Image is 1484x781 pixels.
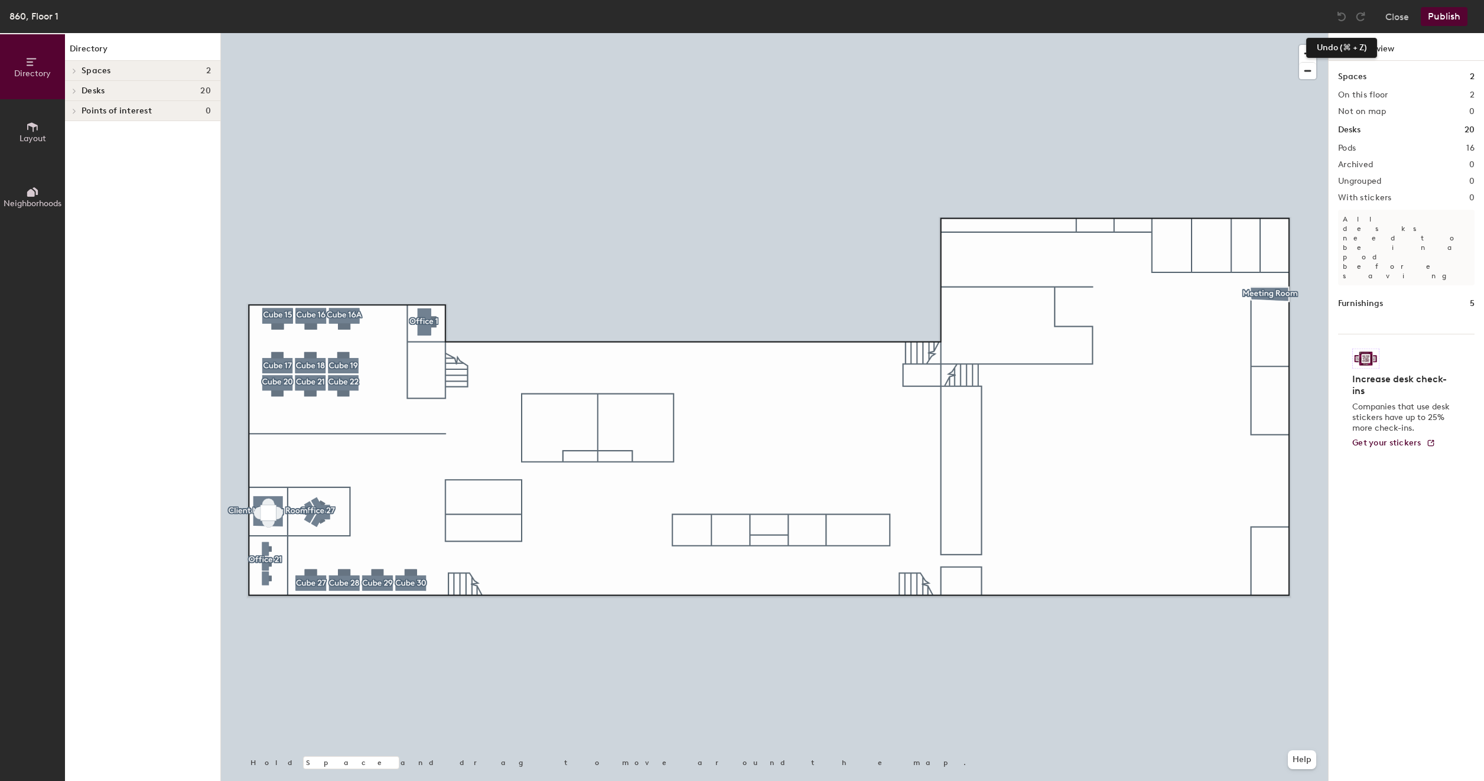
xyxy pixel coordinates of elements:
span: 20 [200,86,211,96]
span: Desks [82,86,105,96]
button: Help [1288,750,1316,769]
h2: 0 [1469,160,1475,170]
span: Directory [14,69,51,79]
span: Layout [19,134,46,144]
h1: Desks [1338,123,1361,136]
button: Publish [1421,7,1467,26]
span: Get your stickers [1352,438,1421,448]
p: Companies that use desk stickers have up to 25% more check-ins. [1352,402,1453,434]
h4: Increase desk check-ins [1352,373,1453,397]
img: Redo [1355,11,1366,22]
h2: Not on map [1338,107,1386,116]
h1: 2 [1470,70,1475,83]
h2: 0 [1469,193,1475,203]
span: Spaces [82,66,111,76]
h2: 16 [1466,144,1475,153]
span: Points of interest [82,106,152,116]
div: 860, Floor 1 [9,9,58,24]
p: All desks need to be in a pod before saving [1338,210,1475,285]
h1: Floor overview [1329,33,1484,61]
h1: 5 [1470,297,1475,310]
img: Undo [1336,11,1348,22]
h1: Directory [65,43,220,61]
h2: On this floor [1338,90,1388,100]
h2: Archived [1338,160,1373,170]
h2: With stickers [1338,193,1392,203]
h2: 0 [1469,177,1475,186]
h2: Ungrouped [1338,177,1382,186]
h2: Pods [1338,144,1356,153]
img: Sticker logo [1352,349,1379,369]
h2: 0 [1469,107,1475,116]
h1: 20 [1465,123,1475,136]
button: Close [1385,7,1409,26]
h1: Furnishings [1338,297,1383,310]
a: Get your stickers [1352,438,1436,448]
span: 0 [206,106,211,116]
span: Neighborhoods [4,198,61,209]
h2: 2 [1470,90,1475,100]
h1: Spaces [1338,70,1366,83]
span: 2 [206,66,211,76]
